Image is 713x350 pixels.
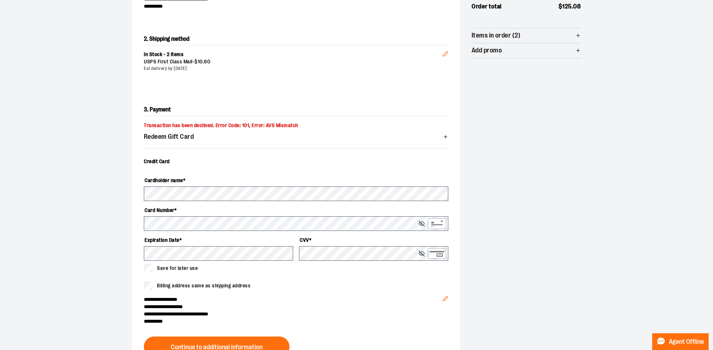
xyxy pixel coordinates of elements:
[203,59,204,64] span: .
[144,66,442,72] div: Est delivery by [DATE]
[157,264,198,272] span: Save for later use
[572,3,574,10] span: .
[472,28,581,43] button: Items in order (2)
[144,158,170,164] span: Credit Card
[144,51,442,58] div: In Stock - 2 items
[472,32,520,39] span: Items in order (2)
[562,3,572,10] span: 125
[144,174,448,186] label: Cardholder name *
[198,59,203,64] span: 10
[299,234,448,246] label: CVV *
[204,59,210,64] span: 60
[144,281,153,290] input: Billing address same as shipping address
[144,264,153,272] input: Save for later use
[437,284,454,310] button: Edit
[472,47,502,54] span: Add promo
[437,39,454,65] button: Edit
[144,133,194,140] span: Redeem Gift Card
[144,234,293,246] label: Expiration Date *
[144,33,448,45] h2: 2. Shipping method
[144,58,442,66] div: USPS First Class Mail -
[652,333,709,350] button: Agent Offline
[144,104,448,116] h2: 3. Payment
[144,204,448,216] label: Card Number *
[573,3,581,10] span: 08
[144,129,448,144] button: Redeem Gift Card
[157,282,251,290] span: Billing address same as shipping address
[472,43,581,58] button: Add promo
[194,59,198,64] span: $
[472,2,502,11] span: Order total
[144,122,298,128] span: Transaction has been declined. Error Code: 101, Error: AVS Mismatch
[669,338,704,345] span: Agent Offline
[559,3,563,10] span: $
